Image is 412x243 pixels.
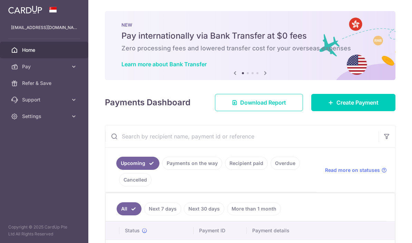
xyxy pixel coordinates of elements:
[121,22,379,28] p: NEW
[247,222,401,240] th: Payment details
[119,173,151,186] a: Cancelled
[125,227,140,234] span: Status
[121,61,207,68] a: Learn more about Bank Transfer
[105,96,190,109] h4: Payments Dashboard
[215,94,303,111] a: Download Report
[22,63,68,70] span: Pay
[105,125,379,147] input: Search by recipient name, payment id or reference
[225,157,268,170] a: Recipient paid
[325,167,387,174] a: Read more on statuses
[121,30,379,41] h5: Pay internationally via Bank Transfer at $0 fees
[144,202,181,215] a: Next 7 days
[105,11,395,80] img: Bank transfer banner
[227,202,281,215] a: More than 1 month
[162,157,222,170] a: Payments on the way
[184,202,224,215] a: Next 30 days
[271,157,300,170] a: Overdue
[11,24,77,31] p: [EMAIL_ADDRESS][DOMAIN_NAME]
[22,47,68,54] span: Home
[116,157,159,170] a: Upcoming
[311,94,395,111] a: Create Payment
[336,98,379,107] span: Create Payment
[240,98,286,107] span: Download Report
[117,202,141,215] a: All
[22,96,68,103] span: Support
[121,44,379,52] h6: Zero processing fees and lowered transfer cost for your overseas expenses
[194,222,247,240] th: Payment ID
[22,113,68,120] span: Settings
[8,6,42,14] img: CardUp
[325,167,380,174] span: Read more on statuses
[22,80,68,87] span: Refer & Save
